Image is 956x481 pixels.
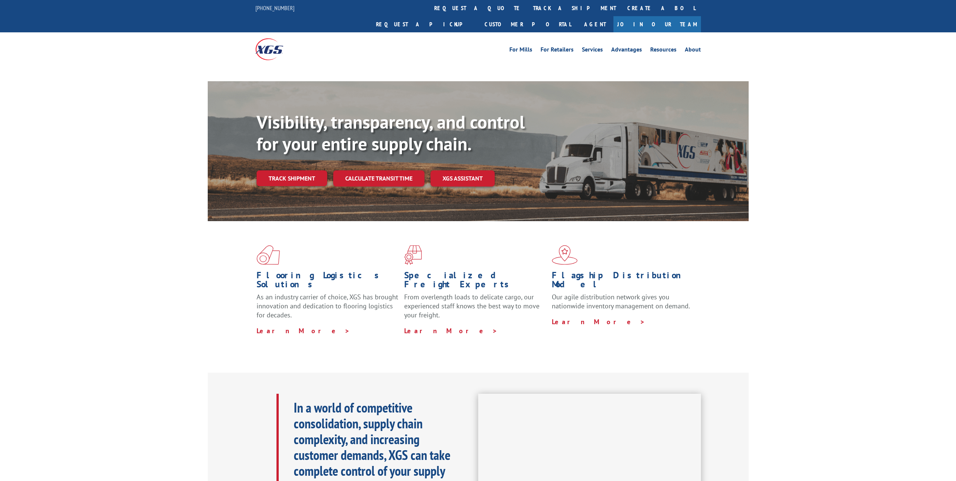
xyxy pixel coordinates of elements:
a: [PHONE_NUMBER] [255,4,295,12]
h1: Flooring Logistics Solutions [257,271,399,293]
a: Learn More > [404,326,498,335]
b: Visibility, transparency, and control for your entire supply chain. [257,110,525,155]
p: From overlength loads to delicate cargo, our experienced staff knows the best way to move your fr... [404,293,546,326]
a: Learn More > [257,326,350,335]
a: Customer Portal [479,16,577,32]
a: Join Our Team [613,16,701,32]
a: Learn More > [552,317,645,326]
img: xgs-icon-flagship-distribution-model-red [552,245,578,265]
a: XGS ASSISTANT [430,170,495,187]
a: For Retailers [541,47,574,55]
h1: Specialized Freight Experts [404,271,546,293]
a: Agent [577,16,613,32]
a: Advantages [611,47,642,55]
img: xgs-icon-total-supply-chain-intelligence-red [257,245,280,265]
a: Request a pickup [370,16,479,32]
a: Resources [650,47,677,55]
img: xgs-icon-focused-on-flooring-red [404,245,422,265]
span: Our agile distribution network gives you nationwide inventory management on demand. [552,293,690,310]
a: Calculate transit time [333,170,424,187]
a: About [685,47,701,55]
a: Services [582,47,603,55]
h1: Flagship Distribution Model [552,271,694,293]
span: As an industry carrier of choice, XGS has brought innovation and dedication to flooring logistics... [257,293,398,319]
a: For Mills [509,47,532,55]
a: Track shipment [257,170,327,186]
